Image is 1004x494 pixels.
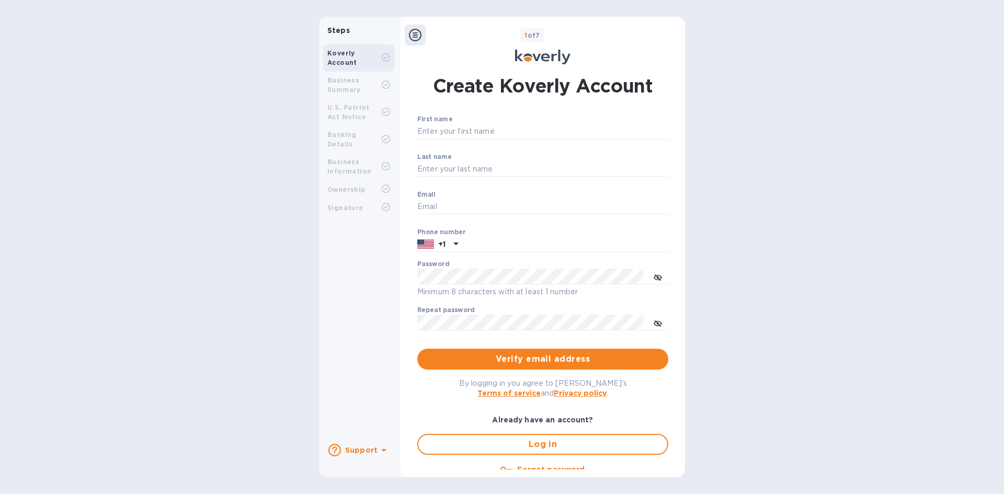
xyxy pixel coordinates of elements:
[327,49,357,66] b: Koverly Account
[327,158,371,175] b: Business Information
[345,446,378,454] b: Support
[433,73,653,99] h1: Create Koverly Account
[327,204,363,212] b: Signature
[417,191,436,198] label: Email
[417,261,449,268] label: Password
[417,124,668,140] input: Enter your first name
[327,26,350,35] b: Steps
[417,286,668,298] p: Minimum 8 characters with at least 1 number
[426,353,660,365] span: Verify email address
[327,131,357,148] b: Banking Details
[417,434,668,455] button: Log in
[459,379,627,397] span: By logging in you agree to [PERSON_NAME]'s and .
[327,76,361,94] b: Business Summary
[417,307,475,314] label: Repeat password
[492,416,593,424] b: Already have an account?
[417,117,452,123] label: First name
[327,104,370,121] b: U.S. Patriot Act Notice
[417,162,668,177] input: Enter your last name
[517,465,585,474] u: Forgot password
[417,238,434,250] img: US
[524,31,540,39] b: of 7
[417,349,668,370] button: Verify email address
[417,229,465,235] label: Phone number
[524,31,527,39] span: 1
[417,154,452,160] label: Last name
[438,239,446,249] p: +1
[327,186,366,193] b: Ownership
[477,389,541,397] a: Terms of service
[417,199,668,215] input: Email
[427,438,659,451] span: Log in
[647,312,668,333] button: toggle password visibility
[647,266,668,287] button: toggle password visibility
[554,389,607,397] a: Privacy policy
